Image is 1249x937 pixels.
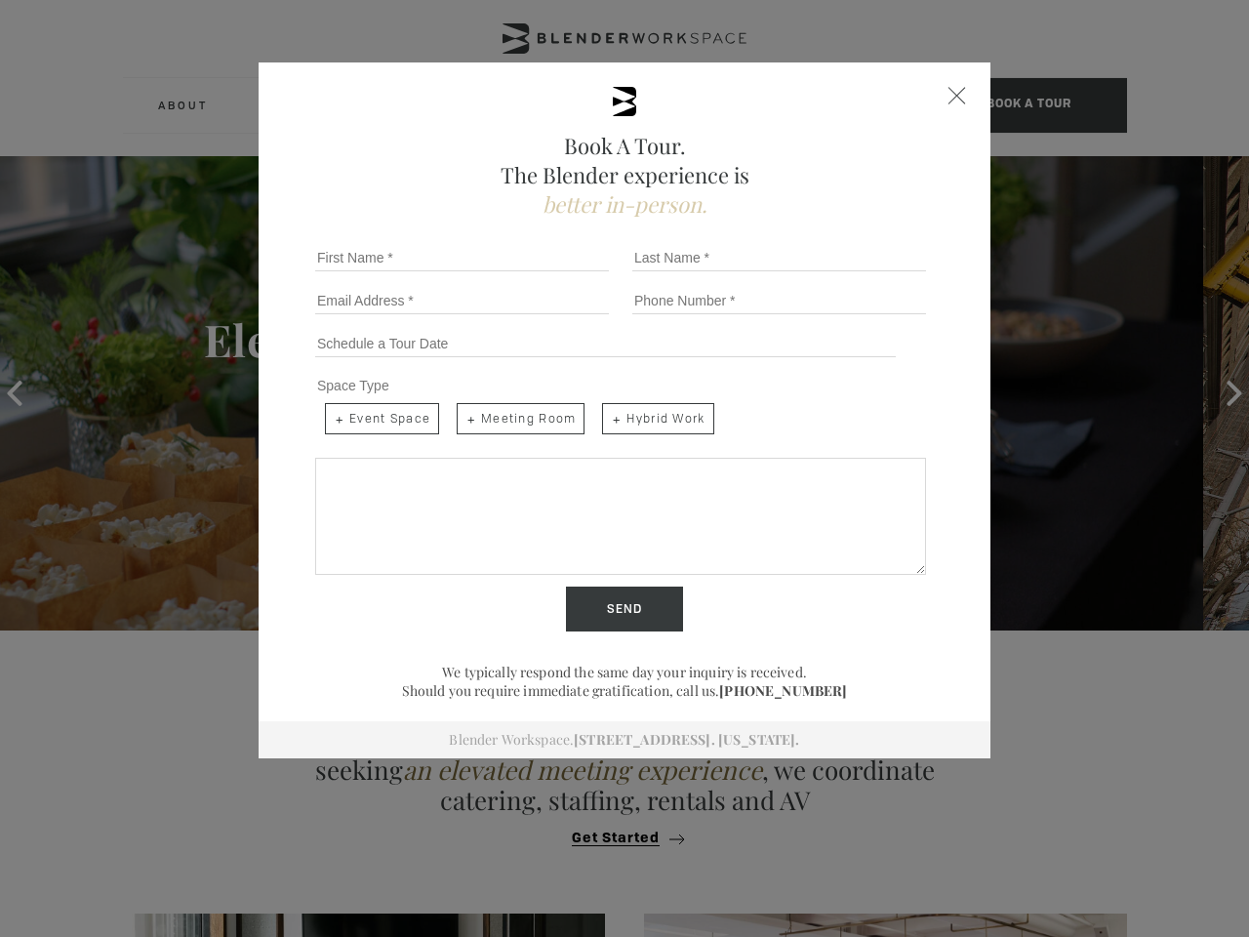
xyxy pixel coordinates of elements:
[457,403,584,434] span: Meeting Room
[948,87,966,104] div: Close form
[574,730,799,749] a: [STREET_ADDRESS]. [US_STATE].
[315,244,609,271] input: First Name *
[566,587,683,631] input: Send
[632,244,926,271] input: Last Name *
[315,287,609,314] input: Email Address *
[307,681,942,700] p: Should you require immediate gratification, call us.
[719,681,847,700] a: [PHONE_NUMBER]
[317,378,389,393] span: Space Type
[325,403,439,434] span: Event Space
[307,663,942,681] p: We typically respond the same day your inquiry is received.
[602,403,713,434] span: Hybrid Work
[632,287,926,314] input: Phone Number *
[543,189,707,219] span: better in-person.
[307,131,942,219] h2: Book A Tour. The Blender experience is
[315,330,896,357] input: Schedule a Tour Date
[259,721,990,758] div: Blender Workspace.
